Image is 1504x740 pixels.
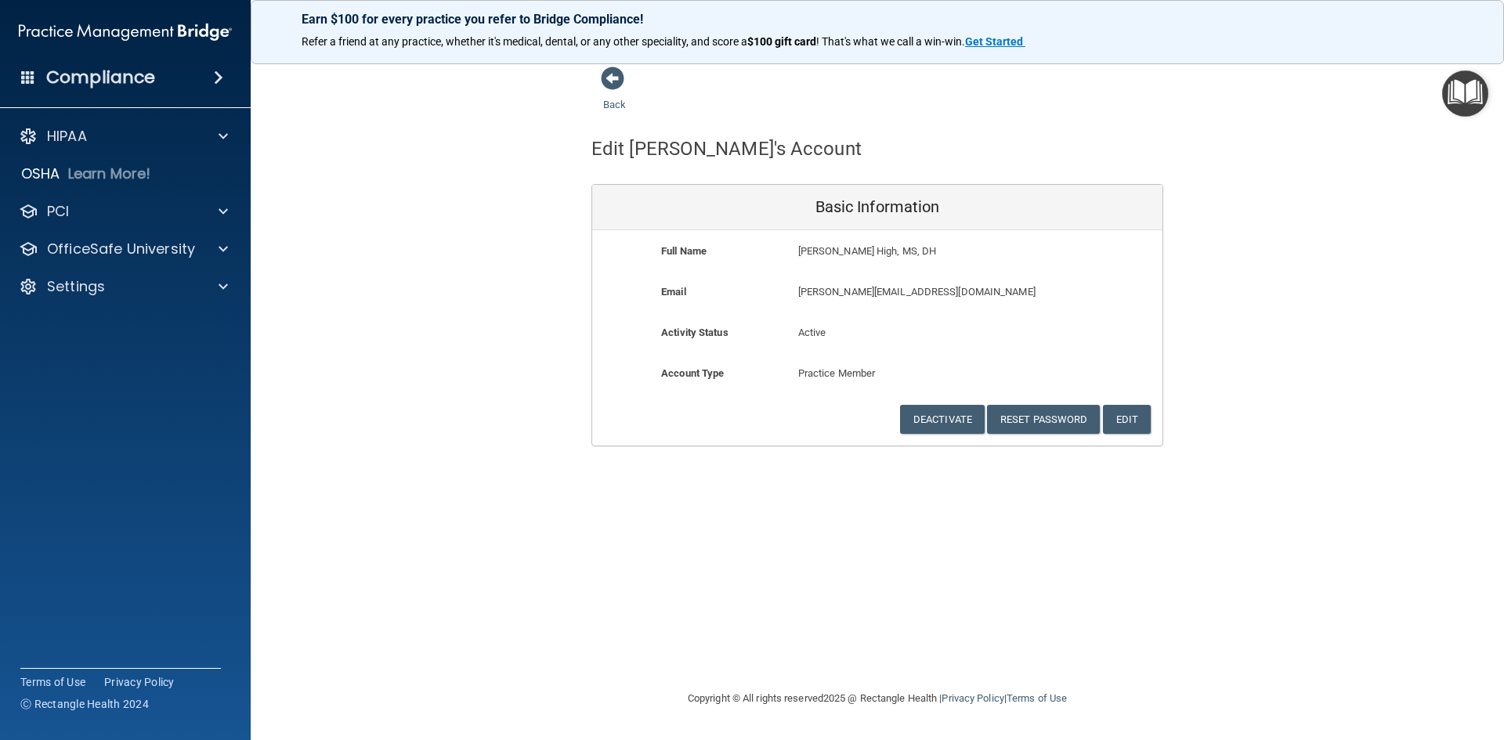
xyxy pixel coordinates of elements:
a: Settings [19,277,228,296]
img: PMB logo [19,16,232,48]
a: Back [603,80,626,110]
h4: Compliance [46,67,155,88]
strong: $100 gift card [747,35,816,48]
span: ! That's what we call a win-win. [816,35,965,48]
div: Basic Information [592,185,1162,230]
b: Email [661,286,686,298]
button: Reset Password [987,405,1100,434]
a: Privacy Policy [942,692,1003,704]
p: Active [798,323,957,342]
a: Privacy Policy [104,674,175,690]
a: PCI [19,202,228,221]
p: OSHA [21,164,60,183]
span: Ⓒ Rectangle Health 2024 [20,696,149,712]
button: Deactivate [900,405,985,434]
a: OfficeSafe University [19,240,228,258]
p: OfficeSafe University [47,240,195,258]
p: [PERSON_NAME][EMAIL_ADDRESS][DOMAIN_NAME] [798,283,1048,301]
h4: Edit [PERSON_NAME]'s Account [591,139,862,159]
p: Learn More! [68,164,151,183]
button: Open Resource Center [1442,70,1488,117]
span: Refer a friend at any practice, whether it's medical, dental, or any other speciality, and score a [302,35,747,48]
a: Get Started [965,35,1025,48]
p: Earn $100 for every practice you refer to Bridge Compliance! [302,12,1453,27]
p: Settings [47,277,105,296]
p: HIPAA [47,127,87,146]
a: HIPAA [19,127,228,146]
p: [PERSON_NAME] High, MS, DH [798,242,1048,261]
b: Full Name [661,245,707,257]
b: Account Type [661,367,724,379]
p: PCI [47,202,69,221]
p: Practice Member [798,364,957,383]
a: Terms of Use [1007,692,1067,704]
b: Activity Status [661,327,728,338]
button: Edit [1103,405,1151,434]
a: Terms of Use [20,674,85,690]
div: Copyright © All rights reserved 2025 @ Rectangle Health | | [591,673,1163,724]
strong: Get Started [965,35,1023,48]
